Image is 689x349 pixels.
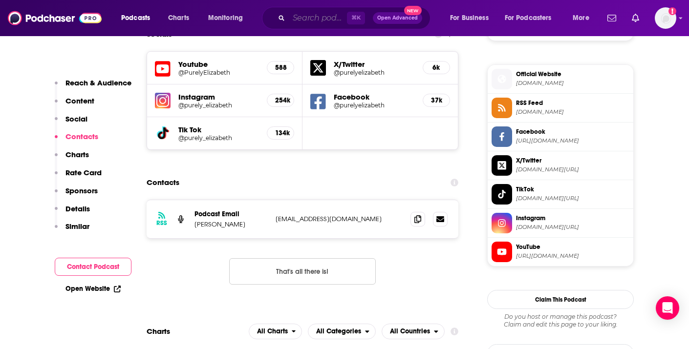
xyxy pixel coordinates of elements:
p: [EMAIL_ADDRESS][DOMAIN_NAME] [276,215,403,223]
span: TikTok [516,185,629,194]
a: @purelyelizabeth [334,102,415,109]
img: iconImage [155,93,171,108]
span: Instagram [516,214,629,223]
a: @purely_elizabeth [178,102,259,109]
svg: Add a profile image [668,7,676,15]
div: Open Intercom Messenger [656,296,679,320]
button: open menu [443,10,501,26]
span: Monitoring [208,11,243,25]
span: For Podcasters [505,11,552,25]
button: open menu [498,10,566,26]
span: Charts [168,11,189,25]
h5: 134k [275,129,286,137]
span: X/Twitter [516,156,629,165]
p: Similar [65,222,89,231]
a: @purely_elizabeth [178,134,259,142]
p: Details [65,204,90,213]
span: Open Advanced [377,16,418,21]
a: @PurelyElizabeth [178,69,259,76]
h2: Contacts [147,173,179,192]
p: Contacts [65,132,98,141]
button: open menu [566,10,602,26]
span: Do you host or manage this podcast? [487,313,634,321]
h5: 588 [275,63,286,72]
span: feeds.simplecast.com [516,108,629,116]
p: [PERSON_NAME] [194,220,268,228]
h5: Tik Tok [178,125,259,134]
p: Charts [65,150,89,159]
p: Sponsors [65,186,98,195]
button: open menu [114,10,163,26]
h5: Instagram [178,92,259,102]
span: New [404,6,422,15]
p: Reach & Audience [65,78,131,87]
button: Contacts [55,132,98,150]
h2: Categories [308,324,376,339]
span: All Categories [316,328,361,335]
span: YouTube [516,243,629,251]
p: Rate Card [65,168,102,177]
h3: RSS [156,219,167,227]
button: Content [55,96,94,114]
span: More [573,11,589,25]
button: open menu [382,324,445,339]
a: RSS Feed[DOMAIN_NAME] [492,98,629,118]
a: Open Website [65,285,121,293]
span: RSS Feed [516,99,629,107]
button: Similar [55,222,89,240]
a: TikTok[DOMAIN_NAME][URL] [492,184,629,205]
span: All Charts [257,328,288,335]
h2: Charts [147,327,170,336]
span: purelyelizabeth.com [516,80,629,87]
h5: 37k [431,96,442,104]
button: open menu [201,10,256,26]
img: Podchaser - Follow, Share and Rate Podcasts [8,9,102,27]
img: User Profile [655,7,676,29]
h5: Facebook [334,92,415,102]
a: @purelyelizabeth [334,69,415,76]
input: Search podcasts, credits, & more... [289,10,347,26]
a: Facebook[URL][DOMAIN_NAME] [492,126,629,147]
a: Show notifications dropdown [603,10,620,26]
button: Reach & Audience [55,78,131,96]
span: Official Website [516,70,629,79]
span: For Business [450,11,489,25]
button: Contact Podcast [55,258,131,276]
button: Show profile menu [655,7,676,29]
h5: 6k [431,63,442,72]
a: X/Twitter[DOMAIN_NAME][URL] [492,155,629,176]
a: YouTube[URL][DOMAIN_NAME] [492,242,629,262]
span: All Countries [390,328,430,335]
a: Official Website[DOMAIN_NAME] [492,69,629,89]
a: Show notifications dropdown [628,10,643,26]
span: Facebook [516,127,629,136]
span: instagram.com/purely_elizabeth [516,224,629,231]
button: Charts [55,150,89,168]
a: Charts [162,10,195,26]
button: Social [55,114,87,132]
p: Podcast Email [194,210,268,218]
p: Social [65,114,87,123]
button: Nothing here. [229,258,376,285]
a: Instagram[DOMAIN_NAME][URL] [492,213,629,233]
h5: 254k [275,96,286,104]
div: Claim and edit this page to your liking. [487,313,634,328]
span: https://www.youtube.com/@PurelyElizabeth [516,252,629,260]
h2: Platforms [249,324,302,339]
span: tiktok.com/@purely_elizabeth [516,195,629,202]
p: Content [65,96,94,105]
button: Claim This Podcast [487,290,634,309]
span: https://www.facebook.com/purelyelizabeth [516,137,629,144]
h5: Youtube [178,60,259,69]
button: Open AdvancedNew [373,12,422,24]
h2: Countries [382,324,445,339]
h5: X/Twitter [334,60,415,69]
button: Rate Card [55,168,102,186]
span: ⌘ K [347,12,365,24]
